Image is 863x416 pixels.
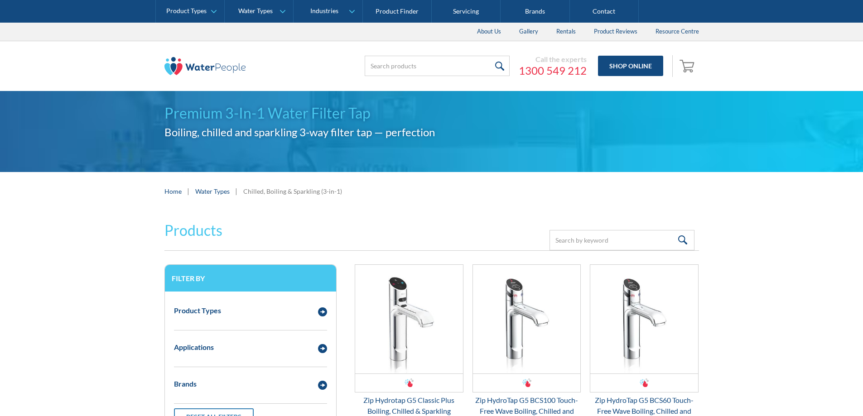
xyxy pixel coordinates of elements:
img: The Water People [164,57,246,75]
a: Rentals [547,23,585,41]
a: Open cart [677,55,699,77]
div: Product Types [166,7,207,15]
a: Water Types [195,186,230,196]
div: Chilled, Boiling & Sparkling (3-in-1) [243,186,342,196]
a: Home [164,186,182,196]
img: shopping cart [680,58,697,73]
a: Gallery [510,23,547,41]
div: | [186,186,191,196]
a: 1300 549 212 [519,64,587,77]
h3: Filter by [172,274,329,282]
a: About Us [468,23,510,41]
img: Zip Hydrotap G5 Classic Plus Boiling, Chilled & Sparkling (Residential) [355,265,463,373]
h2: Products [164,220,222,241]
div: Product Types [174,305,221,316]
a: Shop Online [598,56,663,76]
a: Resource Centre [646,23,708,41]
div: Call the experts [519,55,587,64]
img: Zip HydroTap G5 BCS60 Touch-Free Wave Boiling, Chilled and Sparkling [590,265,698,373]
img: Zip HydroTap G5 BCS100 Touch-Free Wave Boiling, Chilled and Sparkling [473,265,581,373]
div: Applications [174,342,214,353]
h1: Premium 3-In-1 Water Filter Tap [164,102,699,124]
div: Brands [174,378,197,389]
input: Search by keyword [550,230,694,250]
div: Water Types [238,7,273,15]
input: Search products [365,56,510,76]
a: Product Reviews [585,23,646,41]
h2: Boiling, chilled and sparkling 3-way filter tap — perfection [164,124,699,140]
div: | [234,186,239,196]
div: Industries [310,7,338,15]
